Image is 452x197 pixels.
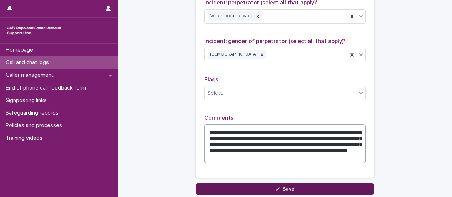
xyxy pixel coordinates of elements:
[3,59,55,66] p: Call and chat logs
[204,77,219,82] span: Flags
[207,90,225,97] div: Select...
[3,85,92,91] p: End of phone call feedback form
[6,23,63,38] img: rhQMoQhaT3yELyF149Cw
[204,115,233,121] span: Comments
[208,50,258,59] div: [DEMOGRAPHIC_DATA]
[208,11,254,21] div: Wider social network
[196,183,374,195] button: Save
[3,47,39,53] p: Homepage
[204,38,345,44] span: Incident: gender of perpetrator (select all that apply)
[3,72,59,78] p: Caller management
[3,97,52,104] p: Signposting links
[283,187,295,192] span: Save
[3,135,48,141] p: Training videos
[3,122,68,129] p: Policies and processes
[3,110,64,116] p: Safeguarding records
